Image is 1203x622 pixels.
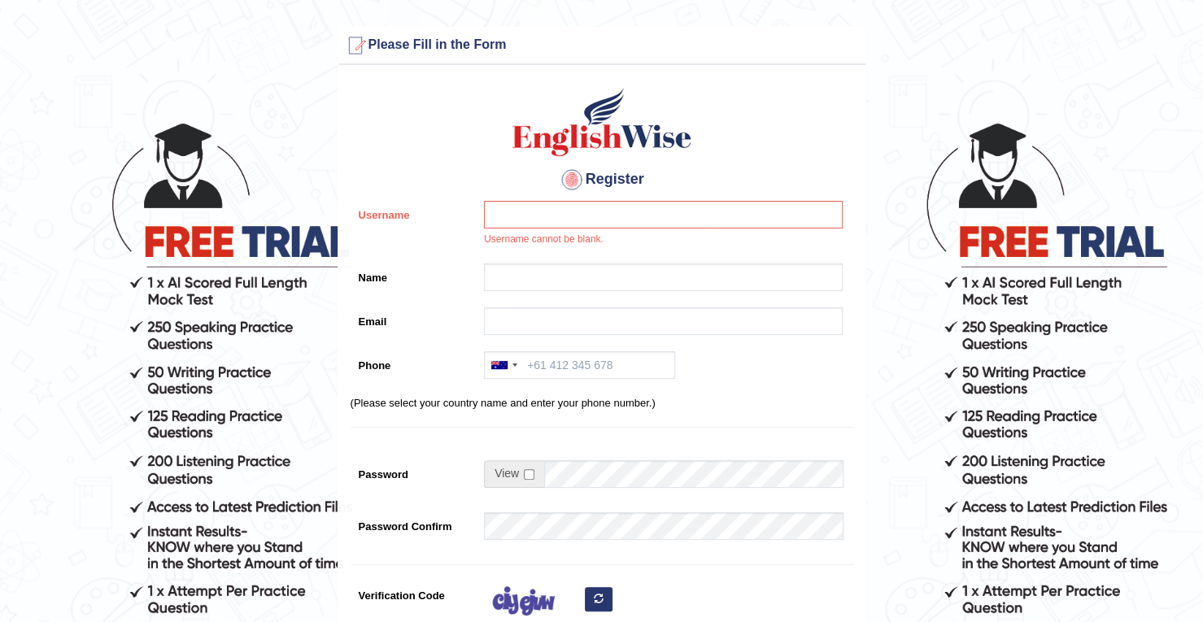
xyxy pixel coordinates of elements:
[351,581,477,603] label: Verification Code
[524,469,534,480] input: Show/Hide Password
[351,167,853,193] h4: Register
[351,307,477,329] label: Email
[351,263,477,285] label: Name
[342,33,861,59] h3: Please Fill in the Form
[351,395,853,411] p: (Please select your country name and enter your phone number.)
[351,460,477,482] label: Password
[351,351,477,373] label: Phone
[351,201,477,223] label: Username
[509,85,695,159] img: Logo of English Wise create a new account for intelligent practice with AI
[484,351,675,379] input: +61 412 345 678
[485,352,522,378] div: Australia: +61
[351,512,477,534] label: Password Confirm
